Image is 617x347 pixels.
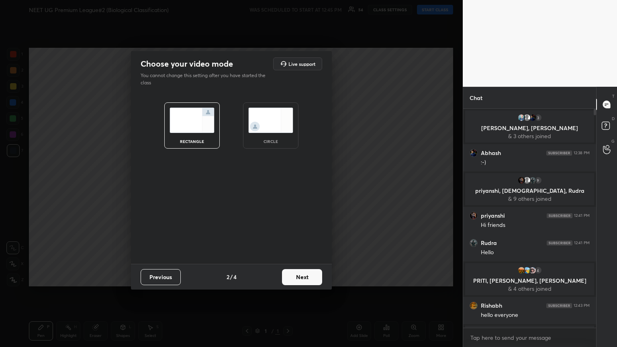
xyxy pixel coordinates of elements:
[547,241,572,245] img: 4P8fHbbgJtejmAAAAAElFTkSuQmCC
[611,138,615,144] p: G
[574,213,590,218] div: 12:41 PM
[248,108,293,133] img: circleScreenIcon.acc0effb.svg
[288,61,315,66] h5: Live support
[481,149,501,157] h6: Abhash
[574,241,590,245] div: 12:41 PM
[529,176,537,184] img: e0399519b17246edb1eca266b19fabcb.jpg
[517,266,525,274] img: 6c2e1e81292642c294e04ef176a2d5f5.jpg
[523,176,531,184] img: default.png
[546,151,572,155] img: 4P8fHbbgJtejmAAAAAElFTkSuQmCC
[230,273,233,281] h4: /
[523,114,531,122] img: default.png
[176,139,208,143] div: rectangle
[470,125,589,131] p: [PERSON_NAME], [PERSON_NAME]
[481,159,590,167] div: :-)
[523,266,531,274] img: 73f19098b094411bafe151c4d6aa1c02.jpg
[463,109,596,328] div: grid
[470,239,478,247] img: e0399519b17246edb1eca266b19fabcb.jpg
[534,114,542,122] div: 3
[141,269,181,285] button: Previous
[470,188,589,194] p: priyanshi, [DEMOGRAPHIC_DATA], Rudra
[141,59,233,69] h2: Choose your video mode
[574,151,590,155] div: 12:38 PM
[574,303,590,308] div: 12:43 PM
[481,249,590,257] div: Hello
[529,114,537,122] img: 7db61841496744b8ae8ccb6c61201030.jpg
[481,302,502,309] h6: Rishabh
[170,108,215,133] img: normalScreenIcon.ae25ed63.svg
[546,303,572,308] img: 4P8fHbbgJtejmAAAAAElFTkSuQmCC
[463,87,489,108] p: Chat
[255,139,287,143] div: circle
[470,212,478,220] img: 7006d4c7669e48eb9e942bfc7f5ac3dc.jpg
[529,266,537,274] img: f952807b9dd54727ab329b6086a8539a.jpg
[141,72,271,86] p: You cannot change this setting after you have started the class
[517,114,525,122] img: 1889a8d240224f938251de1c77fb1b02.jpg
[481,239,497,247] h6: Rudra
[470,149,478,157] img: 7db61841496744b8ae8ccb6c61201030.jpg
[612,116,615,122] p: D
[547,213,572,218] img: 4P8fHbbgJtejmAAAAAElFTkSuQmCC
[481,212,505,219] h6: priyanshi
[481,311,590,319] div: hello everyone
[233,273,237,281] h4: 4
[534,266,542,274] div: 4
[282,269,322,285] button: Next
[534,176,542,184] div: 9
[612,93,615,99] p: T
[227,273,229,281] h4: 2
[470,196,589,202] p: & 9 others joined
[470,286,589,292] p: & 4 others joined
[470,302,478,310] img: 96eb3e5ca6454d37b6888df7c018014b.jpg
[470,278,589,284] p: PRITI, [PERSON_NAME], [PERSON_NAME]
[470,133,589,139] p: & 3 others joined
[481,221,590,229] div: Hi friends
[517,176,525,184] img: 7006d4c7669e48eb9e942bfc7f5ac3dc.jpg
